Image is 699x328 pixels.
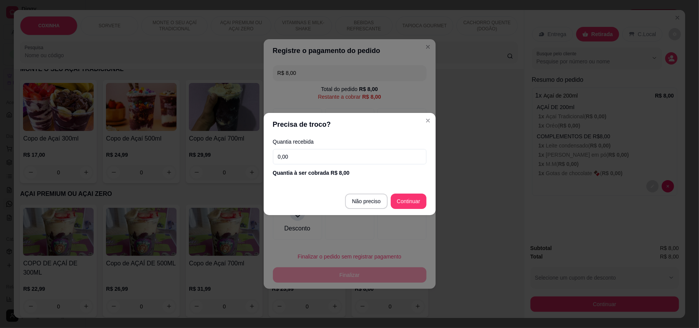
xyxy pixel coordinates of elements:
label: Quantia recebida [273,139,426,144]
button: Continuar [391,194,426,209]
div: Quantia à ser cobrada R$ 8,00 [273,169,426,177]
button: Close [422,114,434,127]
button: Não preciso [345,194,388,209]
header: Precisa de troco? [264,113,436,136]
